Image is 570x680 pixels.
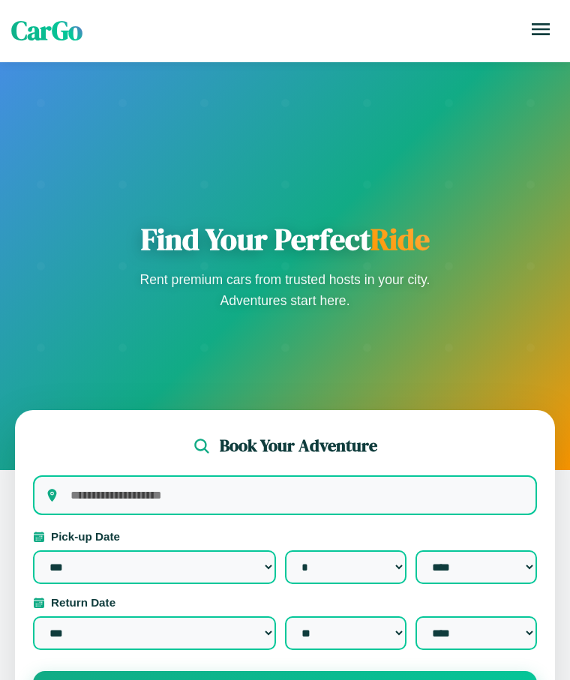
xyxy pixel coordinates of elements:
span: CarGo [11,13,82,49]
span: Ride [370,219,430,259]
label: Return Date [33,596,537,609]
h1: Find Your Perfect [135,221,435,257]
h2: Book Your Adventure [220,434,377,457]
p: Rent premium cars from trusted hosts in your city. Adventures start here. [135,269,435,311]
label: Pick-up Date [33,530,537,543]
